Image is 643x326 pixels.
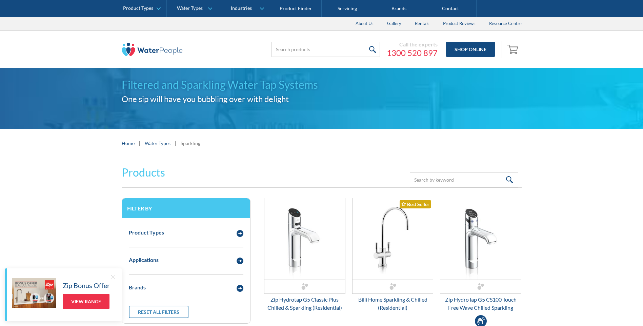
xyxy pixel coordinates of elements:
[231,5,252,11] div: Industries
[264,296,345,312] div: Zip Hydrotap G5 Classic Plus Chilled & Sparkling (Residential)
[129,306,188,318] a: Reset all filters
[349,17,380,30] a: About Us
[272,42,380,57] input: Search products
[129,228,164,237] div: Product Types
[122,93,522,105] h2: One sip will have you bubbling over with delight
[505,41,522,58] a: Open empty cart
[138,139,141,147] div: |
[446,42,495,57] a: Shop Online
[528,219,643,301] iframe: podium webchat widget prompt
[440,296,521,312] div: Zip HydroTap G5 CS100 Touch Free Wave Chilled Sparkling
[353,198,433,280] img: Billi Home Sparkling & Chilled (Residential)
[482,17,528,30] a: Resource Centre
[387,48,438,58] a: 1300 520 897
[122,140,135,147] a: Home
[12,278,56,308] img: Zip Bonus Offer
[63,280,110,290] h5: Zip Bonus Offer
[507,44,520,55] img: shopping cart
[380,17,408,30] a: Gallery
[352,198,434,312] a: Billi Home Sparkling & Chilled (Residential)Best SellerBilli Home Sparkling & Chilled (Residential)
[129,283,146,291] div: Brands
[440,198,521,312] a: Zip HydroTap G5 CS100 Touch Free Wave Chilled Sparkling Zip HydroTap G5 CS100 Touch Free Wave Chi...
[400,200,431,208] div: Best Seller
[352,296,434,312] div: Billi Home Sparkling & Chilled (Residential)
[440,198,521,280] img: Zip HydroTap G5 CS100 Touch Free Wave Chilled Sparkling
[122,164,165,181] h2: Products
[174,139,177,147] div: |
[122,43,183,56] img: The Water People
[387,41,438,48] div: Call the experts
[408,17,436,30] a: Rentals
[181,140,200,147] div: Sparkling
[264,198,345,312] a: Zip Hydrotap G5 Classic Plus Chilled & Sparkling (Residential)Zip Hydrotap G5 Classic Plus Chille...
[63,294,109,309] a: View Range
[436,17,482,30] a: Product Reviews
[177,5,203,11] div: Water Types
[123,5,153,11] div: Product Types
[122,77,522,93] h1: Filtered and Sparkling Water Tap Systems
[129,256,159,264] div: Applications
[264,198,345,280] img: Zip Hydrotap G5 Classic Plus Chilled & Sparkling (Residential)
[410,172,518,187] input: Search by keyword
[127,205,245,211] h3: Filter by
[145,140,170,147] a: Water Types
[589,292,643,326] iframe: podium webchat widget bubble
